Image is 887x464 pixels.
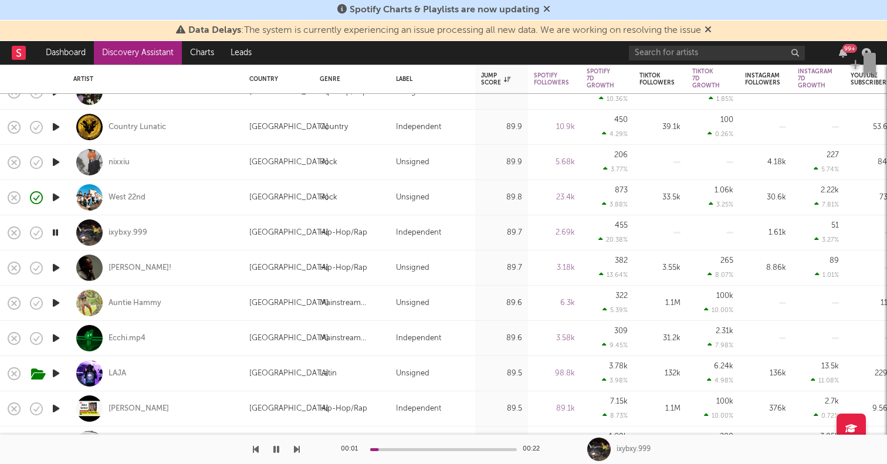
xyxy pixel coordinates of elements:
[396,261,429,275] div: Unsigned
[350,5,540,15] span: Spotify Charts & Playlists are now updating
[639,191,681,205] div: 33.5k
[341,442,364,456] div: 00:01
[707,271,733,279] div: 8.07 %
[814,236,839,243] div: 3.27 %
[396,402,441,416] div: Independent
[798,68,832,89] div: Instagram 7D Growth
[602,341,628,349] div: 9.45 %
[639,296,681,310] div: 1.1M
[249,155,329,170] div: [GEOGRAPHIC_DATA]
[745,367,786,381] div: 136k
[614,151,628,159] div: 206
[745,261,786,275] div: 8.86k
[320,331,384,346] div: Mainstream Electronic
[707,130,733,138] div: 0.26 %
[610,398,628,405] div: 7.15k
[320,367,337,381] div: Latin
[821,187,839,194] div: 2.22k
[188,26,701,35] span: : The system is currently experiencing an issue processing all new data. We are working on resolv...
[109,368,126,379] div: LAJA
[534,120,575,134] div: 10.9k
[534,72,569,86] div: Spotify Followers
[109,404,169,414] a: [PERSON_NAME]
[109,228,147,238] a: ixybxy.999
[745,226,786,240] div: 1.61k
[249,76,302,83] div: Country
[109,122,166,133] a: Country Lunatic
[481,331,522,346] div: 89.6
[716,292,733,300] div: 100k
[534,226,575,240] div: 2.69k
[534,367,575,381] div: 98.8k
[709,201,733,208] div: 3.25 %
[602,201,628,208] div: 3.88 %
[249,331,329,346] div: [GEOGRAPHIC_DATA]
[320,296,384,310] div: Mainstream Electronic
[720,433,733,441] div: 200
[396,76,463,83] div: Label
[481,155,522,170] div: 89.9
[396,296,429,310] div: Unsigned
[602,306,628,314] div: 5.39 %
[745,155,786,170] div: 4.18k
[249,226,329,240] div: [GEOGRAPHIC_DATA]
[692,68,720,89] div: Tiktok 7D Growth
[639,331,681,346] div: 31.2k
[396,120,441,134] div: Independent
[617,444,651,455] div: ixybxy.999
[609,363,628,370] div: 3.78k
[614,116,628,124] div: 450
[716,327,733,335] div: 2.31k
[639,120,681,134] div: 39.1k
[109,192,145,203] div: West 22nd
[534,331,575,346] div: 3.58k
[821,363,839,370] div: 13.5k
[188,26,241,35] span: Data Delays
[709,95,733,103] div: 1.85 %
[615,292,628,300] div: 322
[745,402,786,416] div: 376k
[249,261,329,275] div: [GEOGRAPHIC_DATA]
[534,155,575,170] div: 5.68k
[94,41,182,65] a: Discovery Assistant
[830,257,839,265] div: 89
[534,261,575,275] div: 3.18k
[396,367,429,381] div: Unsigned
[820,433,839,441] div: 3.85k
[534,191,575,205] div: 23.4k
[481,191,522,205] div: 89.8
[249,120,329,134] div: [GEOGRAPHIC_DATA]
[615,187,628,194] div: 873
[639,402,681,416] div: 1.1M
[814,201,839,208] div: 7.81 %
[109,298,161,309] a: Auntie Hammy
[320,226,367,240] div: Hip-Hop/Rap
[481,402,522,416] div: 89.5
[222,41,260,65] a: Leads
[320,76,378,83] div: Genre
[396,191,429,205] div: Unsigned
[38,41,94,65] a: Dashboard
[602,377,628,384] div: 3.98 %
[707,377,733,384] div: 4.98 %
[609,433,628,441] div: 1.09k
[629,46,805,60] input: Search for artists
[249,402,329,416] div: [GEOGRAPHIC_DATA]
[720,116,733,124] div: 100
[745,191,786,205] div: 30.6k
[109,157,130,168] div: nixxiu
[481,367,522,381] div: 89.5
[602,412,628,419] div: 8.73 %
[481,72,510,86] div: Jump Score
[614,327,628,335] div: 309
[182,41,222,65] a: Charts
[815,271,839,279] div: 1.01 %
[543,5,550,15] span: Dismiss
[615,222,628,229] div: 455
[587,68,614,89] div: Spotify 7D Growth
[396,331,441,346] div: Independent
[705,26,712,35] span: Dismiss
